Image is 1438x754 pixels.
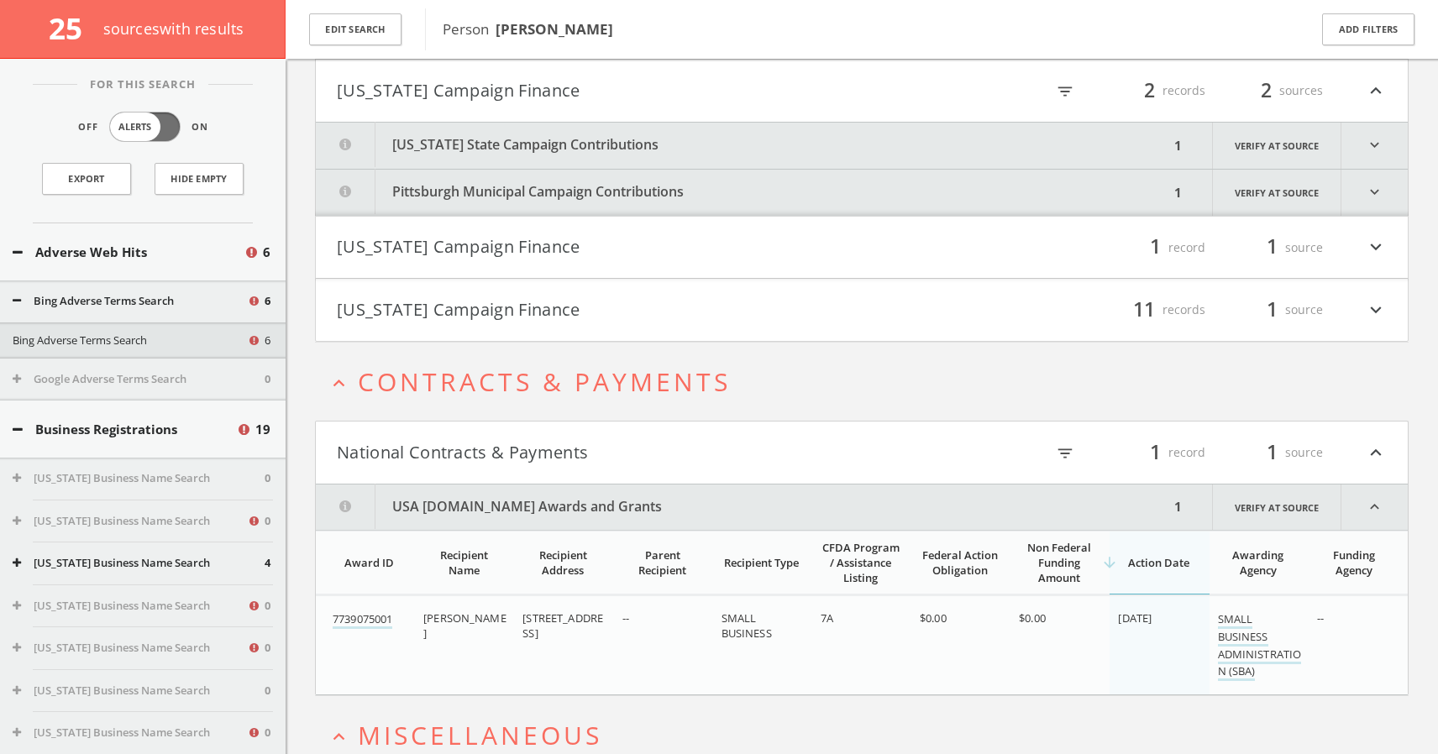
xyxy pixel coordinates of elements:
div: Action Date [1118,555,1199,570]
span: 11 [1126,295,1162,324]
div: 1 [1169,170,1187,216]
b: [PERSON_NAME] [496,19,613,39]
span: 1 [1259,295,1285,324]
div: Recipient Type [722,555,802,570]
button: Business Registrations [13,420,236,439]
button: Adverse Web Hits [13,243,244,262]
div: 1 [1169,123,1187,169]
i: expand_less [1365,76,1387,105]
span: [PERSON_NAME] [423,610,506,641]
div: Awarding Agency [1218,547,1299,578]
button: [US_STATE] State Campaign Contributions [316,123,1169,169]
i: expand_more [1365,296,1387,324]
div: record [1105,438,1205,467]
span: 0 [265,640,270,657]
span: 25 [49,8,97,48]
div: source [1222,233,1323,262]
span: 0 [265,513,270,530]
span: source s with results [103,18,244,39]
button: National Contracts & Payments [337,438,862,467]
span: 0 [265,683,270,699]
button: Pittsburgh Municipal Campaign Contributions [316,170,1169,216]
span: 4 [265,555,270,572]
span: 0 [265,725,270,741]
span: -- [622,610,629,626]
div: records [1105,76,1205,105]
div: grid [316,595,1408,694]
i: expand_less [328,372,350,395]
button: [US_STATE] Campaign Finance [337,296,862,324]
i: expand_less [328,725,350,748]
i: expand_less [1365,438,1387,467]
button: Edit Search [309,13,401,46]
span: 1 [1142,437,1168,467]
div: Recipient Name [423,547,504,578]
span: 6 [263,243,270,262]
button: [US_STATE] Campaign Finance [337,233,862,262]
span: 2 [1136,76,1162,105]
span: 7A [821,610,833,626]
div: sources [1222,76,1323,105]
button: expand_lessMiscellaneous [328,721,1409,749]
button: [US_STATE] Business Name Search [13,683,265,699]
button: [US_STATE] Business Name Search [13,470,265,487]
button: Hide Empty [155,163,244,195]
div: source [1222,296,1323,324]
i: expand_more [1365,233,1387,262]
span: 19 [255,420,270,439]
span: [STREET_ADDRESS] [522,610,603,641]
button: [US_STATE] Business Name Search [13,555,265,572]
span: Miscellaneous [358,718,602,752]
button: [US_STATE] Business Name Search [13,640,247,657]
i: filter_list [1056,444,1074,463]
span: 0 [265,470,270,487]
button: Google Adverse Terms Search [13,371,265,388]
a: Verify at source [1212,123,1341,169]
span: SMALL BUSINESS [722,610,772,641]
span: $0.00 [1019,610,1046,626]
button: Bing Adverse Terms Search [13,293,247,310]
div: records [1105,296,1205,324]
div: Federal Action Obligation [920,547,1000,578]
span: -- [1317,610,1324,626]
span: [DATE] [1118,610,1152,626]
i: expand_less [1341,484,1408,530]
div: Parent Recipient [622,547,703,578]
span: Person [443,19,613,39]
i: expand_more [1341,170,1408,216]
span: 0 [265,598,270,615]
a: Verify at source [1212,484,1341,530]
span: 1 [1259,437,1285,467]
div: Recipient Address [522,547,603,578]
button: Bing Adverse Terms Search [13,332,247,349]
span: $0.00 [920,610,947,626]
i: arrow_downward [1101,554,1118,571]
span: Contracts & Payments [358,364,731,399]
span: 0 [265,371,270,388]
div: CFDA Program / Assistance Listing [821,540,901,585]
span: On [192,120,208,134]
a: Export [42,163,131,195]
button: [US_STATE] Business Name Search [13,725,247,741]
span: 6 [265,293,270,310]
div: 1 [1169,484,1187,530]
a: SMALL BUSINESS ADMINISTRATION (SBA) [1218,611,1302,681]
i: expand_more [1341,123,1408,169]
span: 1 [1142,233,1168,262]
button: [US_STATE] Business Name Search [13,513,247,530]
button: Add Filters [1322,13,1414,46]
div: Funding Agency [1317,547,1391,578]
div: record [1105,233,1205,262]
span: 1 [1259,233,1285,262]
a: Verify at source [1212,170,1341,216]
div: Non Federal Funding Amount [1019,540,1099,585]
div: Award ID [333,555,405,570]
span: 6 [265,332,270,349]
button: expand_lessContracts & Payments [328,368,1409,395]
div: source [1222,438,1323,467]
button: [US_STATE] Business Name Search [13,598,247,615]
span: Off [78,120,98,134]
a: 7739075001 [333,611,392,629]
span: 2 [1253,76,1279,105]
button: [US_STATE] Campaign Finance [337,76,862,105]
